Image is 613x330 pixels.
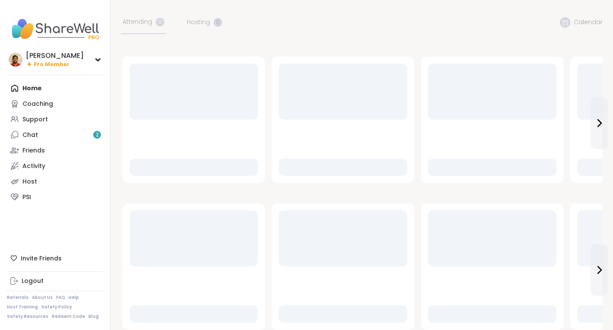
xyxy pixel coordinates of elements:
div: Activity [22,162,45,171]
span: 2 [96,131,99,139]
div: Logout [22,277,44,286]
a: Referrals [7,295,28,301]
div: Host [22,178,37,186]
div: Support [22,115,48,124]
a: Safety Resources [7,314,48,320]
a: Host Training [7,304,38,310]
a: Safety Policy [41,304,72,310]
a: Blog [88,314,99,320]
a: Support [7,111,103,127]
a: Chat2 [7,127,103,143]
img: Billy [9,53,22,67]
a: Help [69,295,79,301]
div: Friends [22,146,45,155]
a: PSI [7,189,103,205]
a: Redeem Code [52,314,85,320]
a: Logout [7,273,103,289]
div: Invite Friends [7,251,103,266]
div: PSI [22,193,31,202]
div: Coaching [22,100,53,108]
a: Host [7,174,103,189]
div: Chat [22,131,38,140]
a: Friends [7,143,103,158]
span: Pro Member [34,61,69,68]
a: About Us [32,295,53,301]
a: Coaching [7,96,103,111]
div: [PERSON_NAME] [26,51,84,60]
a: FAQ [56,295,65,301]
img: ShareWell Nav Logo [7,14,103,44]
a: Activity [7,158,103,174]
